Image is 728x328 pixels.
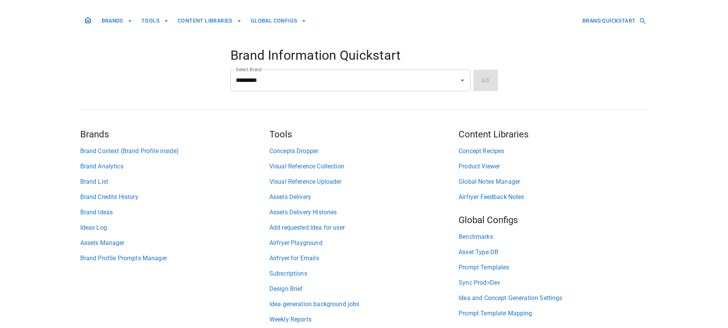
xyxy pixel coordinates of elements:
h5: Brands [80,128,269,140]
h5: Global Configs [459,214,648,226]
a: Concepts Dropper [269,147,459,156]
button: CONTENT LIBRARIES [175,14,245,28]
a: Add requested Idea for user [269,223,459,232]
a: Sync Prod>Dev [459,278,648,287]
a: Brand Analytics [80,162,269,171]
h5: Content Libraries [459,128,648,140]
label: Select Brand [236,66,262,73]
button: Open [457,75,468,86]
h5: Tools [269,128,459,140]
a: Idea and Concept Generation Settings [459,294,648,303]
a: Brand Ideas [80,208,269,217]
a: Weekly Reports [269,315,459,324]
a: Brand List [80,177,269,186]
button: GLOBAL CONFIGS [248,14,310,28]
a: Subscriptions [269,269,459,278]
a: Benchmarks [459,232,648,242]
h4: Brand Information Quickstart [230,47,498,64]
a: Prompt Template Mapping [459,309,648,318]
a: Assets Delivery [269,193,459,202]
a: Product Viewer [459,162,648,171]
button: TOOLS [138,14,172,28]
a: Visual Reference Collection [269,162,459,171]
a: Assets Manager [80,238,269,248]
button: BRANDS [99,14,135,28]
a: Airfryer for Emails [269,254,459,263]
a: Airfryer Playground [269,238,459,248]
a: Ideas Log [80,223,269,232]
a: Brand Profile Prompts Manager [80,254,269,263]
a: Brand Credits History [80,193,269,202]
a: Design Brief [269,284,459,294]
a: Global Notes Manager [459,177,648,186]
a: Assets Delivery Histories [269,208,459,217]
a: Idea generation background jobs [269,300,459,309]
a: Brand Context (Brand Profile inside) [80,147,269,156]
a: Airfryer Feedback Notes [459,193,648,202]
button: BRAND QUICKSTART [579,14,648,28]
a: Visual Reference Uploader [269,177,459,186]
a: Prompt Templates [459,263,648,272]
a: Asset Type DB [459,248,648,257]
a: Concept Recipes [459,147,648,156]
